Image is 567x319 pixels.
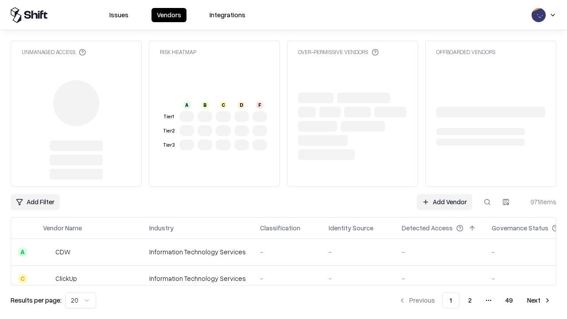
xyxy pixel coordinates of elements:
div: Over-Permissive Vendors [298,48,379,56]
div: C [220,101,227,109]
button: 2 [461,292,479,308]
div: Risk Heatmap [160,48,196,56]
a: Add Vendor [417,194,472,210]
button: Integrations [204,8,251,22]
div: Industry [149,223,174,233]
div: F [256,101,263,109]
div: Offboarded Vendors [436,48,495,56]
p: Results per page: [11,296,62,305]
div: Tier 3 [162,141,176,149]
button: 1 [442,292,459,308]
div: Vendor Name [43,223,82,233]
div: - [402,247,478,257]
div: Identity Source [329,223,373,233]
button: Vendors [151,8,186,22]
div: C [18,274,27,283]
div: Detected Access [402,223,453,233]
nav: pagination [393,292,556,308]
div: Tier 2 [162,127,176,135]
div: Information Technology Services [149,274,246,283]
button: Next [522,292,556,308]
div: ClickUp [55,274,77,283]
button: Add Filter [11,194,60,210]
img: CDW [43,248,52,257]
div: - [260,274,315,283]
div: - [329,274,388,283]
div: A [183,101,190,109]
div: - [402,274,478,283]
div: 971 items [521,197,556,206]
div: D [238,101,245,109]
div: Tier 1 [162,113,176,121]
div: Classification [260,223,300,233]
div: Unmanaged Access [22,48,86,56]
div: A [18,248,27,257]
div: - [329,247,388,257]
div: - [260,247,315,257]
div: B [202,101,209,109]
div: CDW [55,247,70,257]
div: Governance Status [492,223,548,233]
img: ClickUp [43,274,52,283]
div: Information Technology Services [149,247,246,257]
button: 49 [498,292,520,308]
button: Issues [104,8,134,22]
